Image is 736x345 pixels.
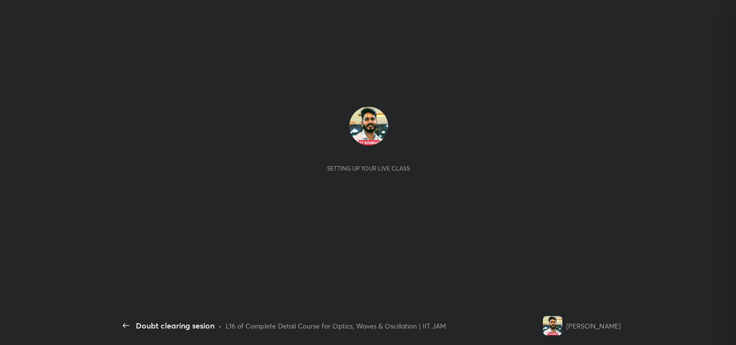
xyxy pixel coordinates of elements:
img: f94f666b75404537a3dc3abc1e0511f3.jpg [543,316,562,335]
div: L16 of Complete Detail Course for Optics, Waves & Oscillation | IIT JAM [226,321,446,331]
div: Setting up your live class [327,165,410,172]
img: f94f666b75404537a3dc3abc1e0511f3.jpg [349,107,388,145]
div: • [218,321,222,331]
div: [PERSON_NAME] [566,321,621,331]
div: Doubt clearing sesion [136,320,214,331]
